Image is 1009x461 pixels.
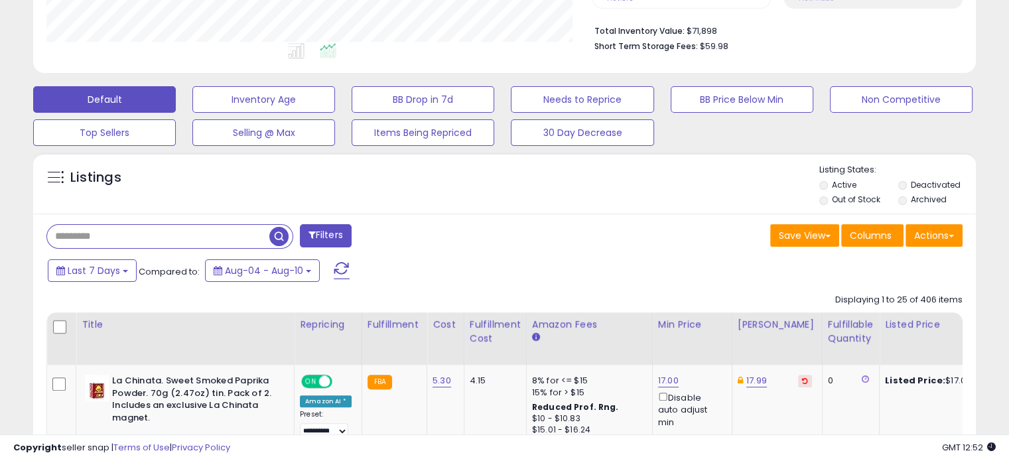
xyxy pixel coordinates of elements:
[352,86,494,113] button: BB Drop in 7d
[850,229,892,242] span: Columns
[910,179,960,190] label: Deactivated
[658,390,722,428] div: Disable auto adjust min
[885,318,1000,332] div: Listed Price
[532,387,642,399] div: 15% for > $15
[532,413,642,425] div: $10 - $10.83
[700,40,728,52] span: $59.98
[830,86,973,113] button: Non Competitive
[368,318,421,332] div: Fulfillment
[368,375,392,389] small: FBA
[303,376,319,387] span: ON
[738,318,817,332] div: [PERSON_NAME]
[225,264,303,277] span: Aug-04 - Aug-10
[770,224,839,247] button: Save View
[192,86,335,113] button: Inventory Age
[139,265,200,278] span: Compared to:
[330,376,352,387] span: OFF
[70,168,121,187] h5: Listings
[470,318,521,346] div: Fulfillment Cost
[832,179,856,190] label: Active
[68,264,120,277] span: Last 7 Days
[300,410,352,440] div: Preset:
[33,86,176,113] button: Default
[819,164,976,176] p: Listing States:
[82,318,289,332] div: Title
[885,374,945,387] b: Listed Price:
[205,259,320,282] button: Aug-04 - Aug-10
[33,119,176,146] button: Top Sellers
[13,442,230,454] div: seller snap | |
[352,119,494,146] button: Items Being Repriced
[113,441,170,454] a: Terms of Use
[832,194,880,205] label: Out of Stock
[828,318,874,346] div: Fulfillable Quantity
[300,224,352,247] button: Filters
[300,318,356,332] div: Repricing
[885,375,995,387] div: $17.00
[532,375,642,387] div: 8% for <= $15
[433,374,451,387] a: 5.30
[85,375,109,401] img: 41gABHs+cNL._SL40_.jpg
[841,224,904,247] button: Columns
[532,401,619,413] b: Reduced Prof. Rng.
[942,441,996,454] span: 2025-08-18 12:52 GMT
[671,86,813,113] button: BB Price Below Min
[746,374,767,387] a: 17.99
[511,86,653,113] button: Needs to Reprice
[594,22,953,38] li: $71,898
[433,318,458,332] div: Cost
[192,119,335,146] button: Selling @ Max
[13,441,62,454] strong: Copyright
[828,375,869,387] div: 0
[172,441,230,454] a: Privacy Policy
[112,375,273,427] b: La Chinata. Sweet Smoked Paprika Powder. 70g (2.47oz) tin. Pack of 2. Includes an exclusive La Ch...
[532,318,647,332] div: Amazon Fees
[48,259,137,282] button: Last 7 Days
[906,224,963,247] button: Actions
[910,194,946,205] label: Archived
[658,318,726,332] div: Min Price
[594,40,698,52] b: Short Term Storage Fees:
[511,119,653,146] button: 30 Day Decrease
[594,25,685,36] b: Total Inventory Value:
[658,374,679,387] a: 17.00
[835,294,963,306] div: Displaying 1 to 25 of 406 items
[300,395,352,407] div: Amazon AI *
[532,332,540,344] small: Amazon Fees.
[470,375,516,387] div: 4.15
